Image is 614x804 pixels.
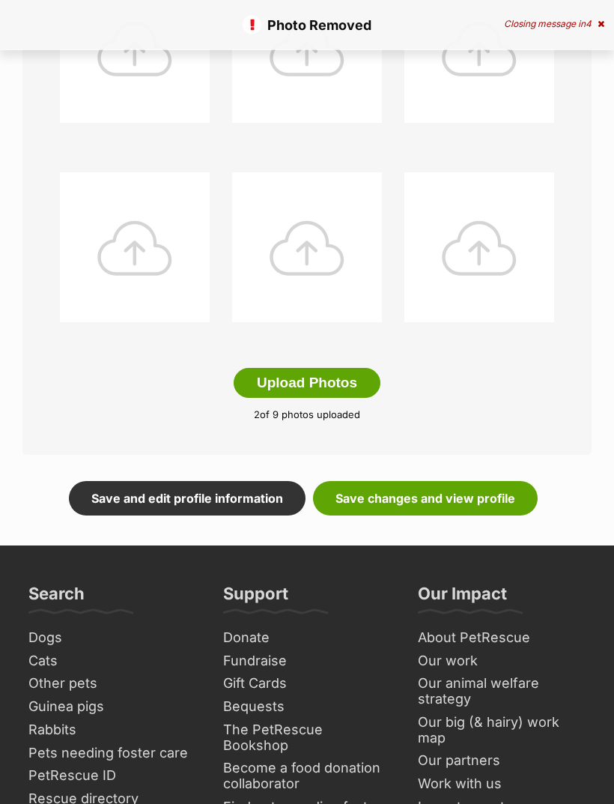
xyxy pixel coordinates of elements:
[418,584,507,614] h3: Our Impact
[217,627,397,650] a: Donate
[217,758,397,796] a: Become a food donation collaborator
[22,627,202,650] a: Dogs
[234,369,380,399] button: Upload Photos
[22,650,202,674] a: Cats
[22,673,202,696] a: Other pets
[15,15,599,35] p: Photo Removed
[22,743,202,766] a: Pets needing foster care
[504,19,604,29] div: Closing message in
[412,650,592,674] a: Our work
[586,18,592,29] span: 4
[254,409,260,421] span: 2
[412,750,592,773] a: Our partners
[217,650,397,674] a: Fundraise
[412,773,592,797] a: Work with us
[412,712,592,750] a: Our big (& hairy) work map
[223,584,288,614] h3: Support
[22,765,202,788] a: PetRescue ID
[412,627,592,650] a: About PetRescue
[22,696,202,719] a: Guinea pigs
[412,673,592,711] a: Our animal welfare strategy
[28,584,85,614] h3: Search
[69,482,306,516] a: Save and edit profile information
[217,696,397,719] a: Bequests
[217,719,397,758] a: The PetRescue Bookshop
[313,482,538,516] a: Save changes and view profile
[45,408,569,423] p: of 9 photos uploaded
[217,673,397,696] a: Gift Cards
[22,719,202,743] a: Rabbits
